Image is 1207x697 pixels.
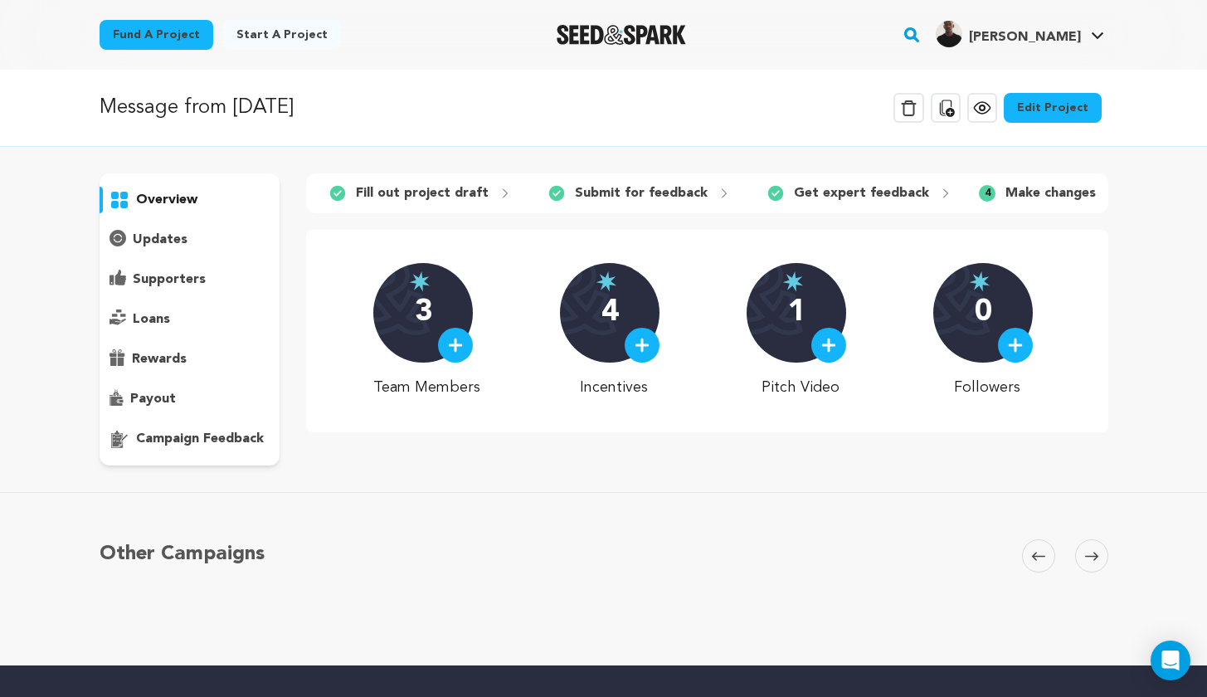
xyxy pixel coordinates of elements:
div: Marquis M.'s Profile [936,21,1081,47]
span: Marquis M.'s Profile [932,17,1107,52]
img: plus.svg [448,338,463,353]
p: Pitch Video [747,376,854,399]
button: rewards [100,346,280,373]
p: Make changes [1005,183,1096,203]
p: campaign feedback [136,429,264,449]
p: updates [133,230,187,250]
img: plus.svg [821,338,836,353]
p: Message from [DATE] [100,93,294,123]
img: 2d9f50f8d5a44006.jpg [936,21,962,47]
p: Followers [933,376,1040,399]
p: 1 [788,296,805,329]
a: Start a project [223,20,341,50]
img: Seed&Spark Logo Dark Mode [557,25,687,45]
button: updates [100,227,280,253]
p: 0 [975,296,992,329]
a: Edit Project [1004,93,1102,123]
p: Get expert feedback [794,183,929,203]
img: plus.svg [1008,338,1023,353]
p: Incentives [560,376,667,399]
h5: Other Campaigns [100,539,265,569]
p: supporters [133,270,206,290]
p: payout [130,389,176,409]
a: Fund a project [100,20,213,50]
p: loans [133,310,170,329]
button: campaign feedback [100,426,280,452]
button: overview [100,187,280,213]
p: overview [136,190,197,210]
span: 4 [979,185,995,202]
img: plus.svg [635,338,650,353]
button: payout [100,386,280,412]
button: supporters [100,266,280,293]
span: [PERSON_NAME] [969,31,1081,44]
p: Submit for feedback [575,183,708,203]
p: Fill out project draft [356,183,489,203]
a: Seed&Spark Homepage [557,25,687,45]
p: 4 [601,296,619,329]
a: Marquis M.'s Profile [932,17,1107,47]
p: 3 [415,296,432,329]
button: loans [100,306,280,333]
p: rewards [132,349,187,369]
p: Team Members [373,376,480,399]
div: Open Intercom Messenger [1151,641,1190,680]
